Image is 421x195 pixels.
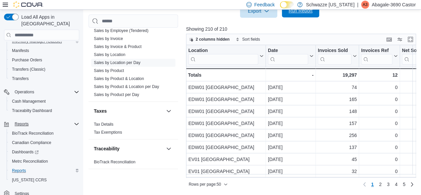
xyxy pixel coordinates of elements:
button: Cash Management [7,97,82,106]
span: A3 [362,1,367,9]
button: Invoices Ref [361,48,397,65]
button: Canadian Compliance [7,138,82,147]
div: 0 [361,107,397,115]
div: 74 [318,83,357,91]
span: Transfers [9,75,79,83]
span: Load All Apps in [GEOGRAPHIC_DATA] [19,14,79,27]
div: Totals [188,71,264,79]
span: 4 [395,181,397,188]
a: Sales by Location per Day [94,60,140,65]
input: Dark Mode [280,1,294,8]
span: Purchase Orders [9,56,79,64]
div: 0 [361,119,397,127]
span: 2 [379,181,382,188]
button: Rows per page:50 [186,180,230,188]
h3: Traceability [94,145,119,152]
span: Tax Exemptions [94,130,122,135]
button: 2 columns hidden [186,35,232,43]
span: Reports [9,167,79,175]
div: Location [188,48,258,54]
div: 45 [318,155,357,163]
div: 0 [361,95,397,103]
div: EV01 [GEOGRAPHIC_DATA] [188,167,264,175]
span: Reports [12,120,79,128]
button: Transfers [7,74,82,83]
div: 157 [318,119,357,127]
div: EDW01 [GEOGRAPHIC_DATA] [188,119,264,127]
div: Taxes [89,120,178,139]
button: Operations [12,88,37,96]
div: [DATE] [268,131,314,139]
div: Date [268,48,308,65]
a: Page 3 of 5 [384,179,392,190]
div: [DATE] [268,155,314,163]
span: Sales by Product & Location per Day [94,84,159,89]
nav: Pagination for preceding grid [360,179,416,190]
div: Traceability [89,158,178,169]
a: Canadian Compliance [9,139,54,147]
span: Sales by Location [94,52,125,57]
div: [DATE] [268,167,314,175]
span: Cash Management [9,97,79,105]
a: Page 5 of 5 [400,179,408,190]
span: Reports [12,168,26,173]
div: EDW01 [GEOGRAPHIC_DATA] [188,83,264,91]
div: 0 [361,155,397,163]
button: Transfers (Classic) [7,65,82,74]
a: Metrc Reconciliation [9,157,51,165]
span: BioTrack Reconciliation [9,129,79,137]
span: BioTrack Reconciliation [12,131,54,136]
div: Abagale-3690 Castor [361,1,369,9]
div: EDW01 [GEOGRAPHIC_DATA] [188,143,264,151]
p: | [357,1,358,9]
button: Traceability [165,145,173,153]
div: [DATE] [268,83,314,91]
a: Traceabilty Dashboard [9,107,55,115]
span: Sales by Invoice [94,36,123,41]
button: Traceability [94,145,163,152]
span: Canadian Compliance [12,140,51,145]
p: Schwazze [US_STATE] [306,1,354,9]
a: Cash Management [9,97,48,105]
button: Export [240,4,277,18]
button: Display options [396,35,404,43]
div: - [268,71,314,79]
a: Sales by Product per Day [94,92,139,97]
div: Date [268,48,308,54]
a: Sales by Invoice & Product [94,44,141,49]
button: Traceabilty Dashboard [7,106,82,115]
button: Page 1 of 5 [368,179,376,190]
div: EV01 [GEOGRAPHIC_DATA] [188,155,264,163]
a: Tax Exemptions [94,130,122,135]
a: Transfers (Classic) [9,65,48,73]
span: 2 columns hidden [196,37,230,42]
button: Purchase Orders [7,55,82,65]
span: Dashboards [9,148,79,156]
div: [DATE] [268,107,314,115]
div: [DATE] [268,119,314,127]
span: Sales by Product [94,68,124,73]
a: Dashboards [7,147,82,157]
div: 32 [318,167,357,175]
button: [US_STATE] CCRS [7,175,82,185]
button: Sort fields [233,35,263,43]
button: BioTrack Reconciliation [7,129,82,138]
span: Canadian Compliance [9,139,79,147]
a: Sales by Employee (Tendered) [94,28,148,33]
ul: Pagination for preceding grid [368,179,408,190]
div: EDW01 [GEOGRAPHIC_DATA] [188,131,264,139]
button: Manifests [7,46,82,55]
span: 1 [371,181,374,188]
div: [DATE] [268,95,314,103]
div: Invoices Sold [318,48,351,54]
span: Transfers [12,76,29,81]
span: 3 [387,181,390,188]
span: Sales by Product & Location [94,76,144,81]
button: Invoices Sold [318,48,357,65]
span: Manifests [9,47,79,55]
a: Purchase Orders [9,56,45,64]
